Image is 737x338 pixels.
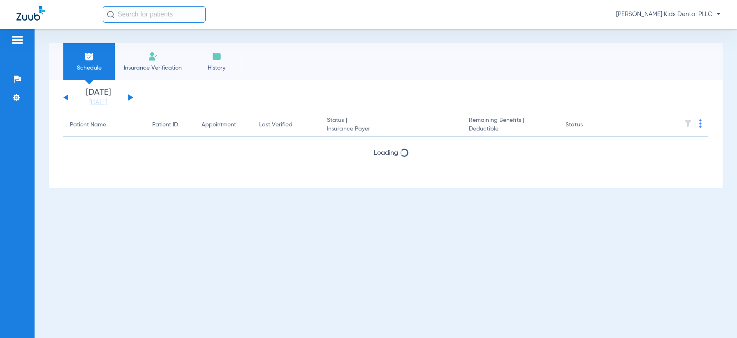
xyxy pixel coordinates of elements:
[84,51,94,61] img: Schedule
[16,6,45,21] img: Zuub Logo
[152,121,188,129] div: Patient ID
[202,121,236,129] div: Appointment
[70,121,106,129] div: Patient Name
[259,121,314,129] div: Last Verified
[103,6,206,23] input: Search for patients
[469,125,552,133] span: Deductible
[11,35,24,45] img: hamburger-icon
[320,114,462,137] th: Status |
[74,89,123,107] li: [DATE]
[107,11,114,18] img: Search Icon
[374,150,398,156] span: Loading
[699,119,702,128] img: group-dot-blue.svg
[70,64,109,72] span: Schedule
[559,114,614,137] th: Status
[212,51,222,61] img: History
[197,64,236,72] span: History
[462,114,559,137] th: Remaining Benefits |
[152,121,178,129] div: Patient ID
[202,121,246,129] div: Appointment
[327,125,456,133] span: Insurance Payer
[148,51,158,61] img: Manual Insurance Verification
[70,121,139,129] div: Patient Name
[616,10,721,19] span: [PERSON_NAME] Kids Dental PLLC
[121,64,185,72] span: Insurance Verification
[684,119,692,128] img: filter.svg
[74,98,123,107] a: [DATE]
[259,121,292,129] div: Last Verified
